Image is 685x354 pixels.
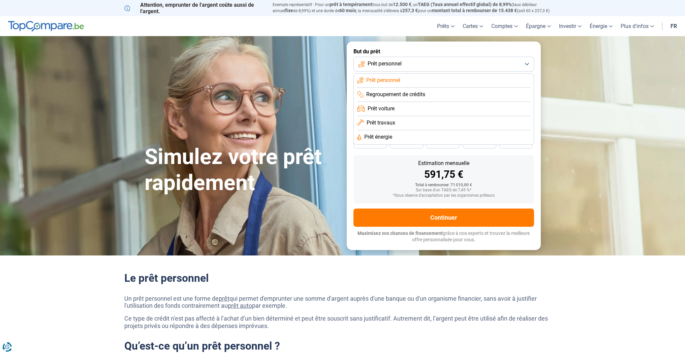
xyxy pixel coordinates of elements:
span: montant total à rembourser de 15.438 € [432,8,517,13]
a: prêt auto [228,302,252,309]
span: prêt à tempérament [330,2,372,7]
span: fixe [285,8,293,13]
span: 42 mois [399,141,414,145]
div: Sur base d'un TAEG de 7,45 %* [359,188,529,193]
a: Cartes [459,16,487,36]
span: 48 mois [363,141,378,145]
button: Prêt personnel [353,57,534,72]
label: But du prêt [353,48,534,55]
span: TAEG (Taux annuel effectif global) de 8,99% [418,2,511,7]
div: *Sous réserve d'acceptation par les organismes prêteurs [359,193,529,198]
a: Prêts [433,16,459,36]
p: Un prêt personnel est une forme de qui permet d'emprunter une somme d'argent auprès d'une banque ... [124,295,561,309]
span: Prêt énergie [364,133,392,141]
button: Continuer [353,209,534,227]
p: Exemple représentatif : Pour un tous but de , un (taux débiteur annuel de 8,99%) et une durée de ... [273,2,561,14]
span: Prêt travaux [367,119,395,127]
img: TopCompare [8,21,84,32]
a: fr [666,16,681,36]
span: Prêt personnel [368,60,402,67]
span: Prêt personnel [366,77,400,84]
h2: Qu’est-ce qu’un prêt personnel ? [124,339,561,352]
a: Comptes [487,16,522,36]
a: Épargne [522,16,555,36]
p: grâce à nos experts et trouvez la meilleure offre personnalisée pour vous. [353,230,534,243]
span: Maximisez vos chances de financement [357,230,443,236]
span: 12.500 € [393,2,411,7]
span: 30 mois [472,141,487,145]
a: Investir [555,16,586,36]
a: Plus d'infos [617,16,658,36]
span: Regroupement de crédits [366,91,425,98]
h2: Le prêt personnel [124,272,561,284]
div: 591,75 € [359,169,529,180]
p: Attention, emprunter de l'argent coûte aussi de l'argent. [124,2,264,15]
span: 36 mois [436,141,450,145]
span: 60 mois [339,8,356,13]
a: prêt [219,295,229,302]
span: Prêt voiture [368,105,395,112]
h1: Simulez votre prêt rapidement [145,144,339,196]
span: 257,3 € [402,8,418,13]
span: 24 mois [508,141,523,145]
p: Ce type de crédit n’est pas affecté à l’achat d’un bien déterminé et peut être souscrit sans just... [124,315,561,329]
div: Estimation mensuelle [359,161,529,166]
a: Énergie [586,16,617,36]
div: Total à rembourser: 71 010,00 € [359,183,529,188]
